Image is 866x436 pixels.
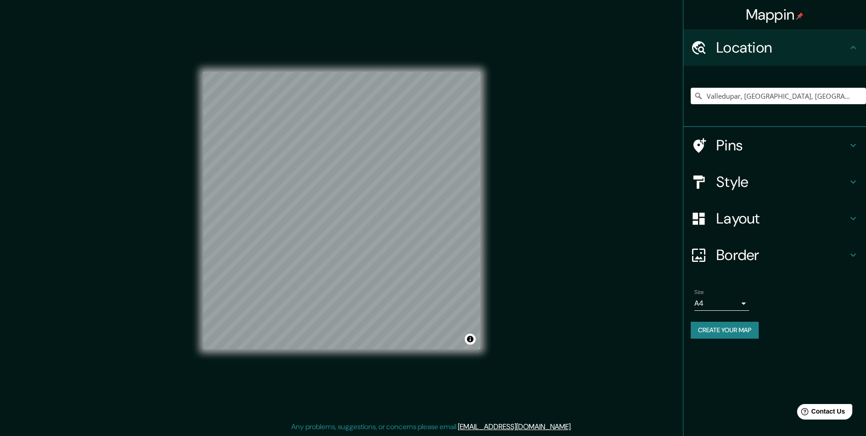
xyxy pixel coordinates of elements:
div: Pins [683,127,866,164]
div: Layout [683,200,866,237]
div: . [573,421,575,432]
h4: Location [716,38,848,57]
iframe: Help widget launcher [785,400,856,426]
div: Location [683,29,866,66]
div: Style [683,164,866,200]
button: Create your map [691,322,759,339]
canvas: Map [203,72,480,349]
h4: Pins [716,136,848,154]
input: Pick your city or area [691,88,866,104]
p: Any problems, suggestions, or concerns please email . [291,421,572,432]
label: Size [694,288,704,296]
a: [EMAIL_ADDRESS][DOMAIN_NAME] [458,422,571,431]
button: Toggle attribution [465,334,476,345]
h4: Border [716,246,848,264]
h4: Style [716,173,848,191]
div: Border [683,237,866,273]
div: A4 [694,296,749,311]
h4: Mappin [746,5,804,24]
img: pin-icon.png [796,12,803,20]
h4: Layout [716,209,848,228]
div: . [572,421,573,432]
